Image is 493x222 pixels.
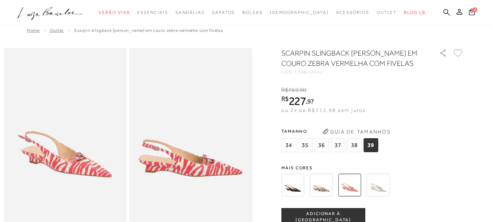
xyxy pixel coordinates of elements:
[289,94,306,108] span: 227
[281,174,304,196] img: SCARPIN SLINGBACK ANABELA EM COURO PRETO COM FIVELAS
[176,6,205,19] a: categoryNavScreenReaderText
[336,6,369,19] a: categoryNavScreenReaderText
[299,87,307,93] i: ,
[294,69,324,75] span: 138800042
[137,6,168,19] a: categoryNavScreenReaderText
[467,8,477,18] button: 1
[281,107,366,113] span: ou 2x de R$113,98 sem juros
[27,28,39,33] a: Home
[176,10,205,15] span: Sandálias
[281,95,289,102] i: R$
[281,166,464,170] span: Mais cores
[363,138,378,152] span: 39
[281,48,418,68] h1: SCARPIN SLINGBACK [PERSON_NAME] EM COURO ZEBRA VERMELHA COM FIVELAS
[74,28,223,33] span: SCARPIN SLINGBACK [PERSON_NAME] EM COURO ZEBRA VERMELHA COM FIVELAS
[212,10,235,15] span: Sapatos
[404,6,425,19] a: BLOG LB
[331,138,345,152] span: 37
[242,10,263,15] span: Bolsas
[347,138,362,152] span: 38
[307,97,314,105] span: 97
[298,138,312,152] span: 35
[281,126,380,137] span: Tamanho
[300,87,306,93] span: 90
[472,7,477,12] span: 1
[242,6,263,19] a: categoryNavScreenReaderText
[137,10,168,15] span: Essenciais
[306,98,314,105] i: ,
[212,6,235,19] a: categoryNavScreenReaderText
[404,10,425,15] span: BLOG LB
[338,174,361,196] img: SCARPIN SLINGBACK ANABELA EM COURO ZEBRA VERMELHA COM FIVELAS
[310,174,332,196] img: SCARPIN SLINGBACK ANABELA EM COURO ZEBRA PRETO COM FIVELAS
[320,126,393,138] button: Guia de Tamanhos
[377,6,397,19] a: categoryNavScreenReaderText
[99,6,130,19] a: categoryNavScreenReaderText
[377,10,397,15] span: Outlet
[367,174,389,196] img: SCARPIN SLINGBACK ANABELA EM METALIZADO PRATA COM FIVELAS
[50,28,64,33] a: Outlet
[288,87,298,93] span: 759
[281,138,296,152] span: 34
[336,10,369,15] span: Acessórios
[270,10,329,15] span: [DEMOGRAPHIC_DATA]
[314,138,329,152] span: 36
[270,6,329,19] a: noSubCategoriesText
[99,10,130,15] span: Verão Viva
[281,70,427,74] div: CÓD:
[281,87,288,93] i: R$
